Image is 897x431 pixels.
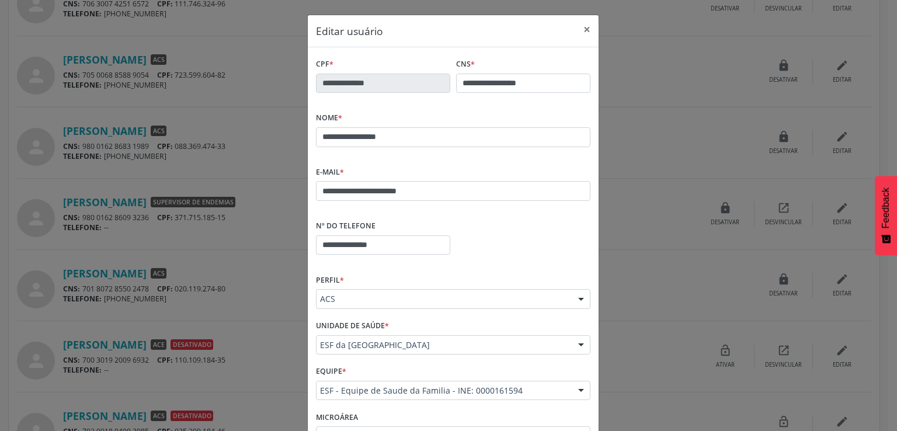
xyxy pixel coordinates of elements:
[316,217,376,235] label: Nº do Telefone
[320,293,566,305] span: ACS
[881,187,891,228] span: Feedback
[316,408,358,426] label: Microárea
[316,109,342,127] label: Nome
[316,317,389,335] label: Unidade de saúde
[316,363,346,381] label: Equipe
[316,271,344,289] label: Perfil
[316,23,383,39] h5: Editar usuário
[316,164,344,182] label: E-mail
[316,55,333,74] label: CPF
[456,55,475,74] label: CNS
[875,176,897,255] button: Feedback - Mostrar pesquisa
[575,15,599,44] button: Close
[320,339,566,351] span: ESF da [GEOGRAPHIC_DATA]
[320,385,566,397] span: ESF - Equipe de Saude da Familia - INE: 0000161594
